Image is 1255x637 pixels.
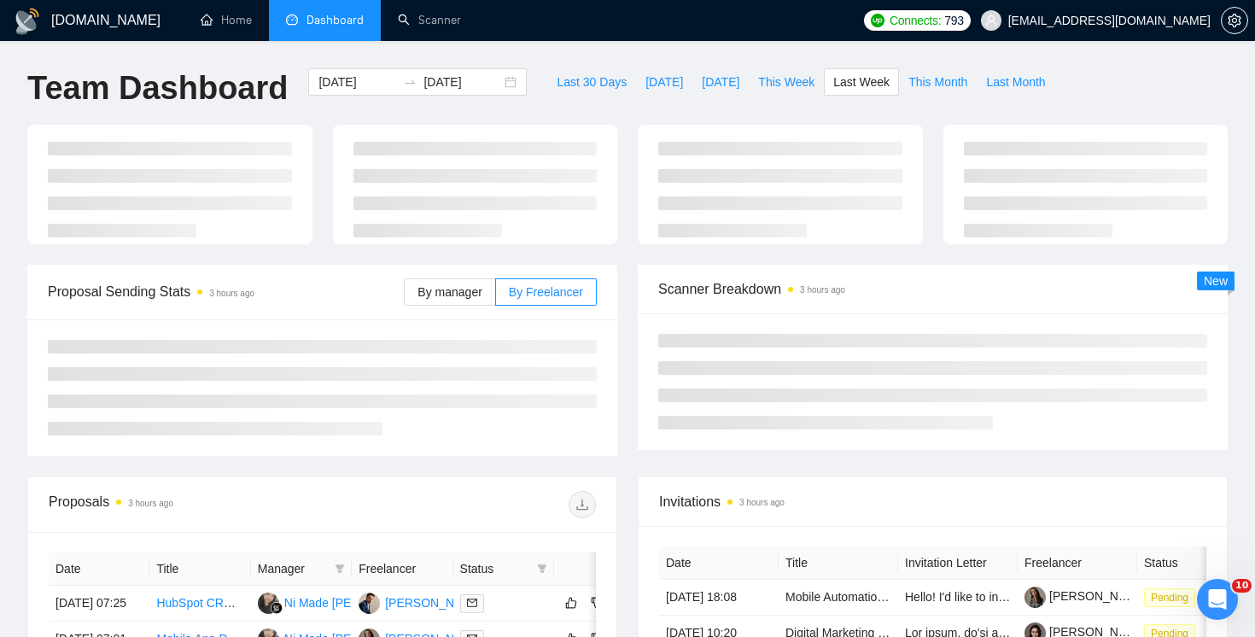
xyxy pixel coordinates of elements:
span: This Month [908,73,967,91]
img: logo [14,8,41,35]
div: Ni Made [PERSON_NAME] [284,593,430,612]
button: Last Week [824,68,899,96]
span: dislike [591,596,603,610]
span: like [565,596,577,610]
span: mail [467,598,477,608]
span: Proposal Sending Stats [48,281,404,302]
h1: Team Dashboard [27,68,288,108]
th: Title [779,546,898,580]
span: Status [460,559,530,578]
span: swap-right [403,75,417,89]
button: Last 30 Days [547,68,636,96]
time: 3 hours ago [800,285,845,295]
a: Mobile Automation Engineer — Appium (Android) — Capture Snapchat Ads [785,590,1184,604]
button: like [561,593,581,613]
span: [DATE] [645,73,683,91]
div: Proposals [49,491,323,518]
span: Last 30 Days [557,73,627,91]
a: homeHome [201,13,252,27]
span: dashboard [286,14,298,26]
button: dislike [587,593,607,613]
span: Invitations [659,491,1206,512]
img: AM [359,593,380,614]
th: Freelancer [1018,546,1137,580]
img: c15medkcDpTp75YFDeYYy7OmdKzmSEh7aqDUZaNu5wJiriUZritPY9JHcNVmlLKInP [1024,587,1046,608]
a: AM[PERSON_NAME] [359,595,483,609]
span: filter [537,564,547,574]
td: [DATE] 18:08 [659,580,779,616]
td: Mobile Automation Engineer — Appium (Android) — Capture Snapchat Ads [779,580,898,616]
span: Manager [258,559,328,578]
img: upwork-logo.png [871,14,884,27]
th: Date [49,552,149,586]
button: [DATE] [636,68,692,96]
span: user [985,15,997,26]
span: Pending [1144,588,1195,607]
th: Invitation Letter [898,546,1018,580]
td: [DATE] 07:25 [49,586,149,622]
button: [DATE] [692,68,749,96]
button: Last Month [977,68,1054,96]
a: HubSpot CRM Developer for Customer Segmentation [156,596,441,610]
time: 3 hours ago [128,499,173,508]
span: filter [534,556,551,581]
span: By Freelancer [509,285,583,299]
button: This Week [749,68,824,96]
span: filter [331,556,348,581]
th: Date [659,546,779,580]
span: Dashboard [306,13,364,27]
div: [PERSON_NAME] [385,593,483,612]
span: This Week [758,73,814,91]
span: Connects: [890,11,941,30]
button: setting [1221,7,1248,34]
img: NM [258,593,279,614]
th: Manager [251,552,352,586]
span: to [403,75,417,89]
td: HubSpot CRM Developer for Customer Segmentation [149,586,250,622]
a: [PERSON_NAME] [1024,589,1147,603]
button: This Month [899,68,977,96]
span: setting [1222,14,1247,27]
img: gigradar-bm.png [271,602,283,614]
a: NMNi Made [PERSON_NAME] [258,595,430,609]
a: setting [1221,14,1248,27]
iframe: Intercom live chat [1197,579,1238,620]
span: Scanner Breakdown [658,278,1207,300]
time: 3 hours ago [739,498,785,507]
span: Last Week [833,73,890,91]
time: 3 hours ago [209,289,254,298]
span: 10 [1232,579,1252,593]
a: searchScanner [398,13,461,27]
span: New [1204,274,1228,288]
span: filter [335,564,345,574]
span: By manager [417,285,482,299]
input: Start date [318,73,396,91]
input: End date [423,73,501,91]
th: Freelancer [352,552,452,586]
th: Title [149,552,250,586]
span: [DATE] [702,73,739,91]
span: Last Month [986,73,1045,91]
a: Pending [1144,590,1202,604]
span: 793 [944,11,963,30]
